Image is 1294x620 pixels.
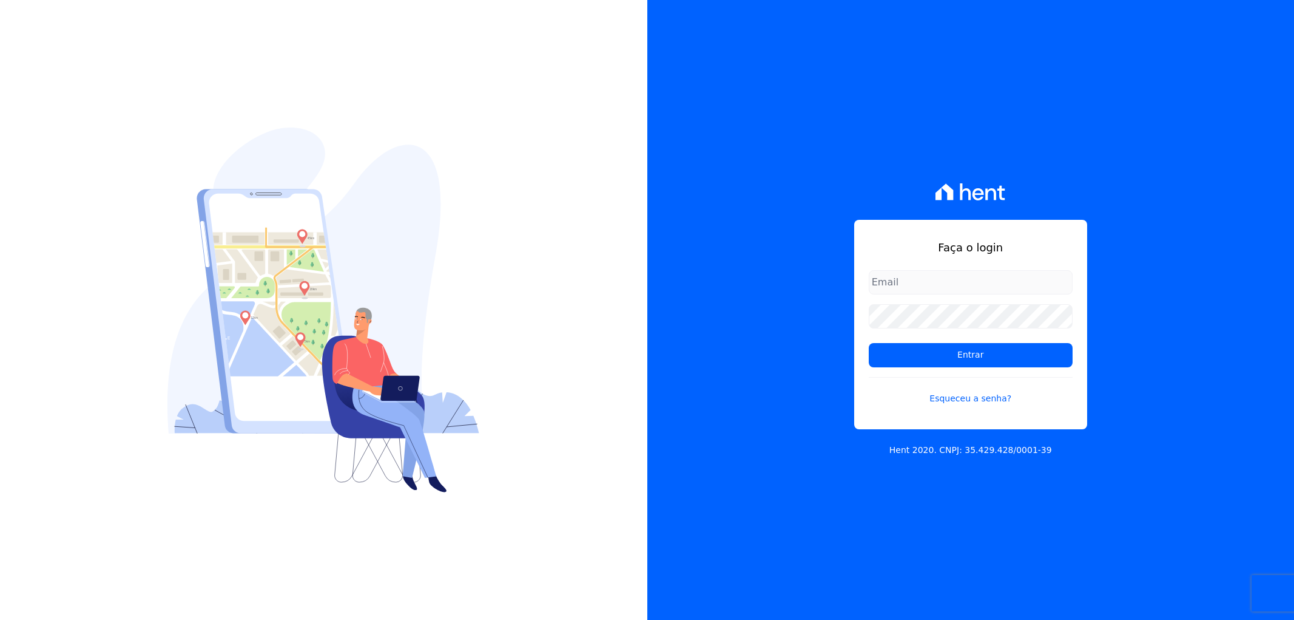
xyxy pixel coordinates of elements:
input: Email [869,270,1073,295]
p: Hent 2020. CNPJ: 35.429.428/0001-39 [889,444,1052,457]
h1: Faça o login [869,239,1073,256]
img: Login [167,128,479,492]
input: Entrar [869,343,1073,367]
a: Esqueceu a senha? [869,377,1073,405]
